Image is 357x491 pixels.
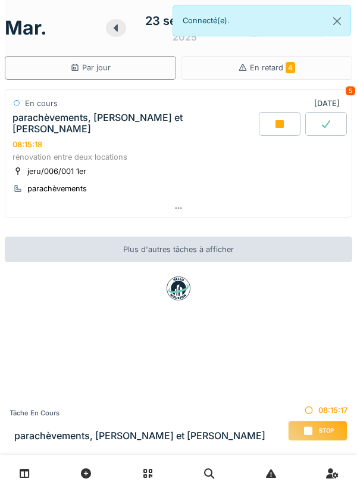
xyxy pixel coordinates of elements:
div: rénovation entre deux locations [12,151,345,163]
div: 08:15:17 [288,405,347,416]
button: Close [324,5,350,37]
span: 4 [286,62,295,73]
span: Stop [319,427,334,435]
div: 2025 [173,30,197,44]
div: Par jour [70,62,111,73]
div: 23 septembre [145,12,225,30]
h1: mar. [5,17,47,39]
div: En cours [25,98,58,109]
div: parachèvements [27,183,87,194]
div: Tâche en cours [10,408,265,418]
div: jeru/006/001 1er [27,166,86,177]
h3: parachèvements, [PERSON_NAME] et [PERSON_NAME] [14,430,265,442]
div: 5 [346,86,355,95]
div: Connecté(e). [173,5,351,36]
div: parachèvements, [PERSON_NAME] et [PERSON_NAME] [12,112,256,135]
div: Plus d'autres tâches à afficher [5,237,352,262]
div: [DATE] [314,98,345,109]
div: 08:15:18 [12,140,42,149]
img: badge-BVDL4wpA.svg [167,276,190,300]
span: En retard [250,63,295,72]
